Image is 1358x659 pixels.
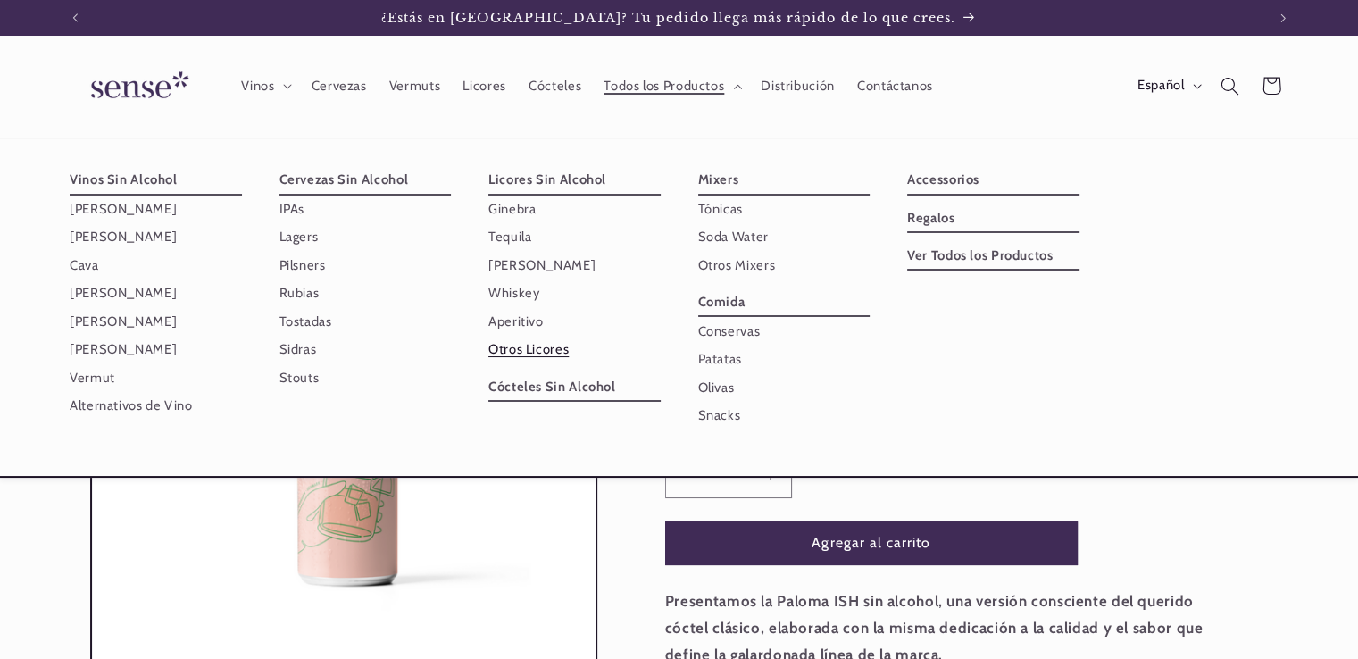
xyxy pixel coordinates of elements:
[62,54,211,119] a: Sense
[70,166,242,195] a: Vinos Sin Alcohol
[279,223,452,251] a: Lagers
[452,66,518,105] a: Licores
[604,78,724,95] span: Todos los Productos
[279,252,452,279] a: Pilsners
[279,166,452,195] a: Cervezas Sin Alcohol
[312,78,367,95] span: Cervezas
[70,279,242,307] a: [PERSON_NAME]
[462,78,505,95] span: Licores
[750,66,846,105] a: Distribución
[857,78,933,95] span: Contáctanos
[279,279,452,307] a: Rubias
[529,78,581,95] span: Cócteles
[698,166,871,195] a: Mixers
[488,308,661,336] a: Aperitivo
[907,204,1079,233] a: Regalos
[279,336,452,363] a: Sidras
[846,66,944,105] a: Contáctanos
[698,402,871,430] a: Snacks
[761,78,835,95] span: Distribución
[70,223,242,251] a: [PERSON_NAME]
[1210,65,1251,106] summary: Búsqueda
[279,308,452,336] a: Tostadas
[70,336,242,363] a: [PERSON_NAME]
[378,66,452,105] a: Vermuts
[70,363,242,391] a: Vermut
[70,392,242,420] a: Alternativos de Vino
[488,223,661,251] a: Tequila
[488,279,661,307] a: Whiskey
[1126,68,1209,104] button: Español
[70,308,242,336] a: [PERSON_NAME]
[488,252,661,279] a: [PERSON_NAME]
[279,196,452,223] a: IPAs
[698,373,871,401] a: Olivas
[381,10,956,26] span: ¿Estás en [GEOGRAPHIC_DATA]? Tu pedido llega más rápido de lo que crees.
[70,61,204,112] img: Sense
[488,166,661,195] a: Licores Sin Alcohol
[593,66,750,105] summary: Todos los Productos
[698,317,871,345] a: Conservas
[1137,76,1184,96] span: Español
[488,336,661,363] a: Otros Licores
[279,363,452,391] a: Stouts
[698,346,871,373] a: Patatas
[907,242,1079,271] a: Ver Todos los Productos
[70,252,242,279] a: Cava
[698,223,871,251] a: Soda Water
[488,372,661,401] a: Cócteles Sin Alcohol
[229,66,300,105] summary: Vinos
[698,196,871,223] a: Tónicas
[665,521,1078,565] button: Agregar al carrito
[240,78,274,95] span: Vinos
[698,288,871,317] a: Comida
[907,166,1079,195] a: Accessorios
[300,66,378,105] a: Cervezas
[389,78,440,95] span: Vermuts
[488,196,661,223] a: Ginebra
[698,252,871,279] a: Otros Mixers
[517,66,592,105] a: Cócteles
[70,196,242,223] a: [PERSON_NAME]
